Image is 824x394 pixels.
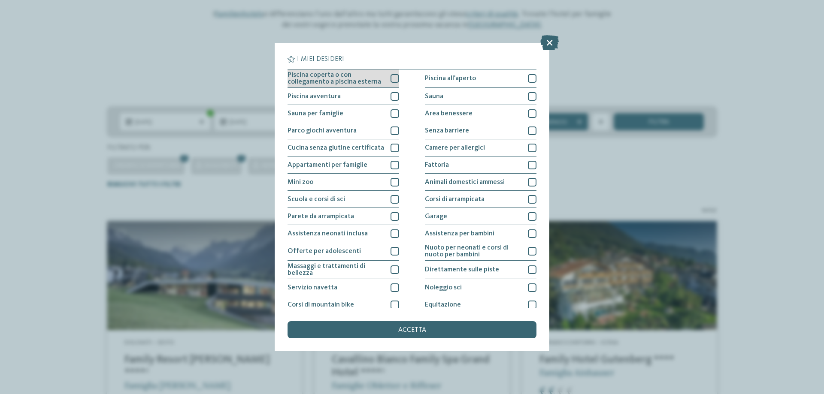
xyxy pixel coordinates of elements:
[425,230,494,237] span: Assistenza per bambini
[288,301,354,308] span: Corsi di mountain bike
[425,162,449,168] span: Fattoria
[288,93,341,100] span: Piscina avventura
[288,248,361,255] span: Offerte per adolescenti
[425,127,469,134] span: Senza barriere
[425,196,485,203] span: Corsi di arrampicata
[425,179,505,186] span: Animali domestici ammessi
[288,144,384,151] span: Cucina senza glutine certificata
[288,110,343,117] span: Sauna per famiglie
[288,72,384,85] span: Piscina coperta o con collegamento a piscina esterna
[425,213,447,220] span: Garage
[288,213,354,220] span: Parete da arrampicata
[425,110,473,117] span: Area benessere
[288,162,367,168] span: Appartamenti per famiglie
[288,263,384,277] span: Massaggi e trattamenti di bellezza
[425,284,462,291] span: Noleggio sci
[425,301,461,308] span: Equitazione
[288,284,337,291] span: Servizio navetta
[398,327,426,334] span: accetta
[425,266,499,273] span: Direttamente sulle piste
[425,93,443,100] span: Sauna
[297,56,344,63] span: I miei desideri
[288,127,357,134] span: Parco giochi avventura
[425,244,521,258] span: Nuoto per neonati e corsi di nuoto per bambini
[425,75,476,82] span: Piscina all'aperto
[288,196,345,203] span: Scuola e corsi di sci
[425,144,485,151] span: Camere per allergici
[288,230,368,237] span: Assistenza neonati inclusa
[288,179,313,186] span: Mini zoo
